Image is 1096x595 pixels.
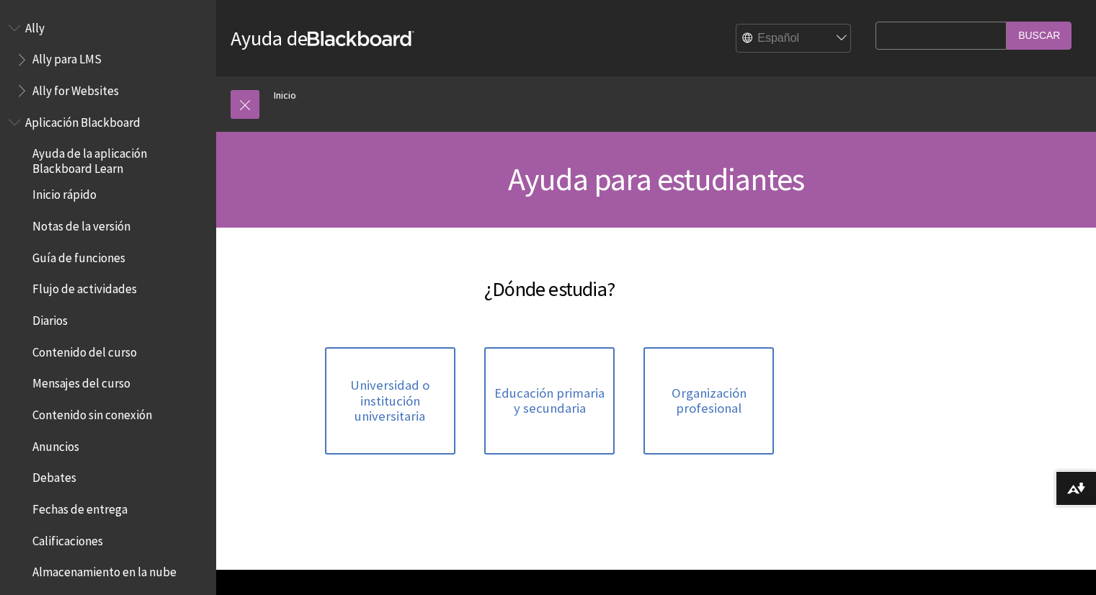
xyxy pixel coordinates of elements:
[274,86,296,104] a: Inicio
[32,529,103,548] span: Calificaciones
[736,24,852,53] select: Site Language Selector
[32,372,130,391] span: Mensajes del curso
[231,256,868,304] h2: ¿Dónde estudia?
[32,497,128,516] span: Fechas de entrega
[1007,22,1072,50] input: Buscar
[32,277,137,297] span: Flujo de actividades
[32,214,130,233] span: Notas de la versión
[25,110,141,130] span: Aplicación Blackboard
[32,560,177,580] span: Almacenamiento en la nube
[231,25,414,51] a: Ayuda deBlackboard
[493,385,606,416] span: Educación primaria y secundaria
[32,183,97,202] span: Inicio rápido
[25,16,45,35] span: Ally
[32,79,119,98] span: Ally for Websites
[32,246,125,265] span: Guía de funciones
[32,434,79,454] span: Anuncios
[334,377,447,424] span: Universidad o institución universitaria
[325,347,455,455] a: Universidad o institución universitaria
[484,347,615,455] a: Educación primaria y secundaria
[32,340,137,359] span: Contenido del curso
[643,347,774,455] a: Organización profesional
[32,308,68,328] span: Diarios
[508,159,804,199] span: Ayuda para estudiantes
[9,16,208,103] nav: Book outline for Anthology Ally Help
[652,385,765,416] span: Organización profesional
[32,142,206,176] span: Ayuda de la aplicación Blackboard Learn
[32,48,102,67] span: Ally para LMS
[308,31,414,46] strong: Blackboard
[32,466,76,486] span: Debates
[32,403,152,422] span: Contenido sin conexión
